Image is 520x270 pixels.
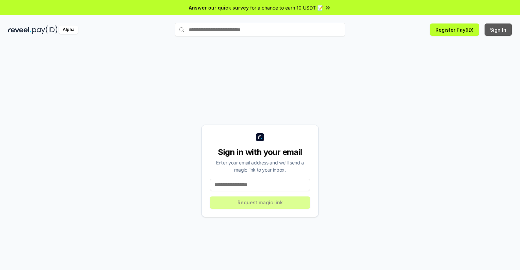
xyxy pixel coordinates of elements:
[59,26,78,34] div: Alpha
[32,26,58,34] img: pay_id
[189,4,249,11] span: Answer our quick survey
[8,26,31,34] img: reveel_dark
[256,133,264,141] img: logo_small
[250,4,323,11] span: for a chance to earn 10 USDT 📝
[485,23,512,36] button: Sign In
[210,147,310,158] div: Sign in with your email
[430,23,479,36] button: Register Pay(ID)
[210,159,310,173] div: Enter your email address and we’ll send a magic link to your inbox.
